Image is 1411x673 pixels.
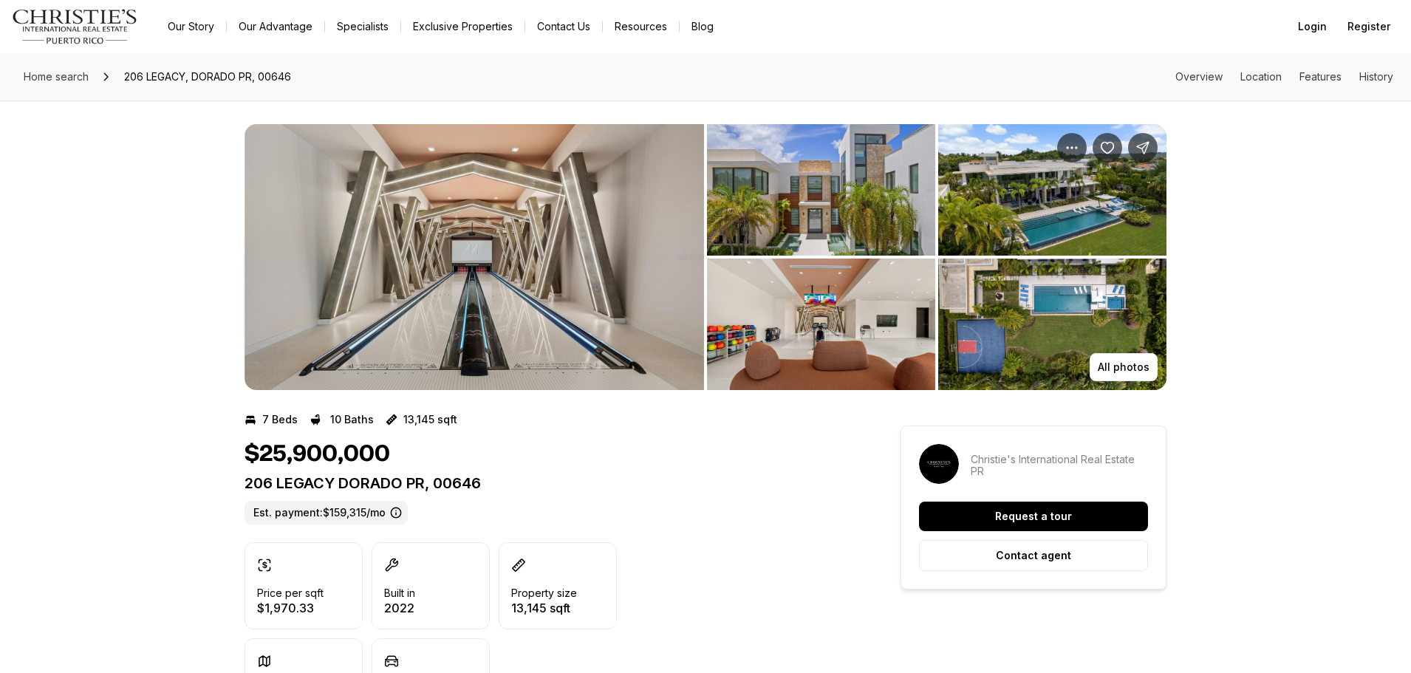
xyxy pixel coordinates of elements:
li: 2 of 12 [707,124,1166,390]
span: 206 LEGACY, DORADO PR, 00646 [118,65,297,89]
p: Built in [384,587,415,599]
img: logo [12,9,138,44]
h1: $25,900,000 [245,440,390,468]
a: Skip to: Overview [1175,70,1223,83]
button: All photos [1090,353,1158,381]
p: Contact agent [996,550,1071,561]
p: 7 Beds [262,414,298,426]
p: 13,145 sqft [511,602,577,614]
button: Save Property: 206 LEGACY [1093,133,1122,163]
button: Contact agent [919,540,1148,571]
p: Property size [511,587,577,599]
a: Skip to: Features [1299,70,1342,83]
button: Register [1339,12,1399,41]
p: 13,145 sqft [403,414,457,426]
p: 206 LEGACY DORADO PR, 00646 [245,474,847,492]
a: Our Advantage [227,16,324,37]
button: View image gallery [707,259,935,390]
label: Est. payment: $159,315/mo [245,501,408,525]
p: $1,970.33 [257,602,324,614]
a: Blog [680,16,725,37]
a: Skip to: Location [1240,70,1282,83]
button: View image gallery [245,124,704,390]
p: Request a tour [995,510,1072,522]
div: Listing Photos [245,124,1166,390]
p: All photos [1098,361,1149,373]
a: Resources [603,16,679,37]
a: Specialists [325,16,400,37]
span: Login [1298,21,1327,33]
a: Home search [18,65,95,89]
p: 10 Baths [330,414,374,426]
nav: Page section menu [1175,71,1393,83]
a: Our Story [156,16,226,37]
button: 10 Baths [310,408,374,431]
p: 2022 [384,602,415,614]
button: Login [1289,12,1336,41]
li: 1 of 12 [245,124,704,390]
button: Property options [1057,133,1087,163]
button: View image gallery [938,259,1166,390]
p: Christie's International Real Estate PR [971,454,1148,477]
span: Register [1347,21,1390,33]
a: Skip to: History [1359,70,1393,83]
button: Share Property: 206 LEGACY [1128,133,1158,163]
a: Exclusive Properties [401,16,525,37]
span: Home search [24,70,89,83]
button: Request a tour [919,502,1148,531]
button: View image gallery [707,124,935,256]
p: Price per sqft [257,587,324,599]
button: Contact Us [525,16,602,37]
button: View image gallery [938,124,1166,256]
